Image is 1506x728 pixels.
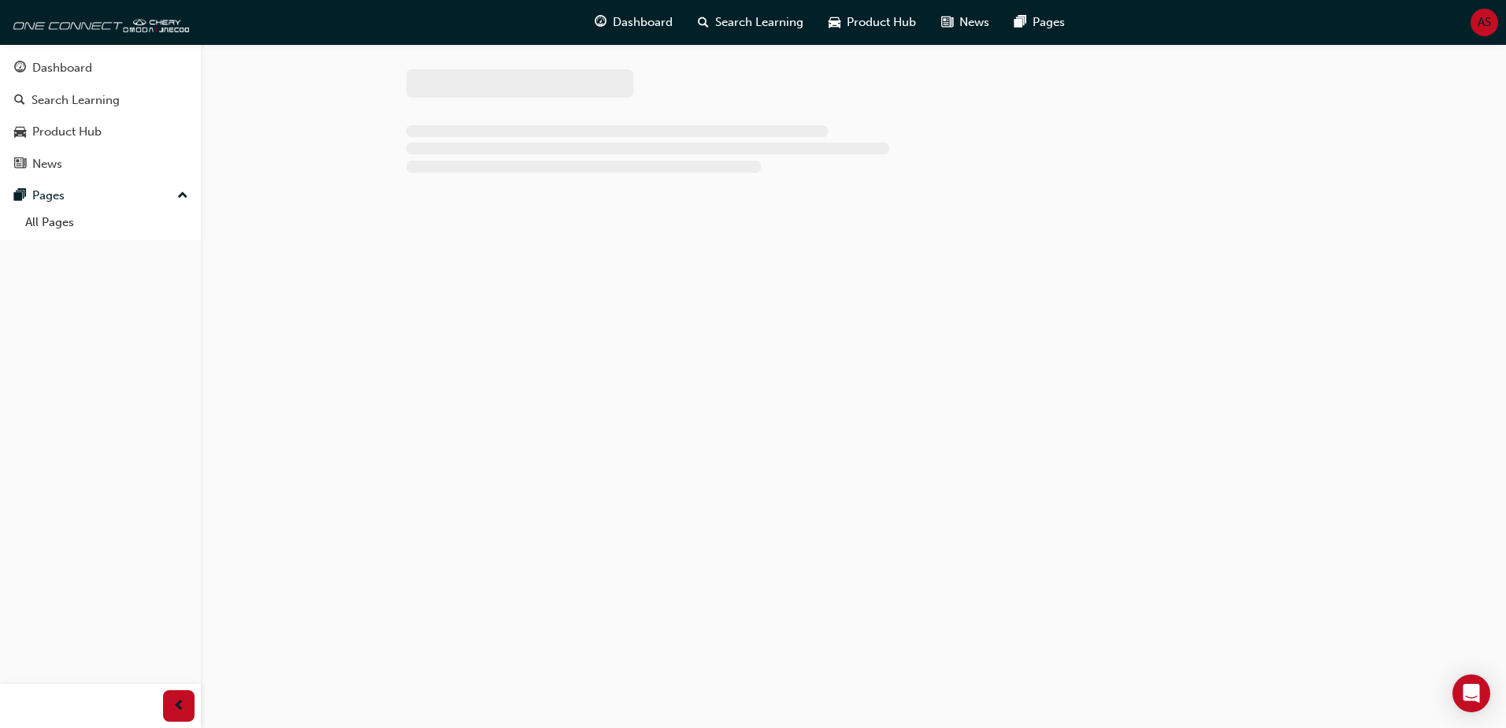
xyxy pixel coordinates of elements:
[6,181,195,210] button: Pages
[613,13,673,32] span: Dashboard
[8,6,189,38] img: oneconnect
[6,86,195,115] a: Search Learning
[32,187,65,205] div: Pages
[14,189,26,203] span: pages-icon
[829,13,840,32] span: car-icon
[1015,13,1026,32] span: pages-icon
[1478,13,1491,32] span: AS
[19,210,195,235] a: All Pages
[14,125,26,139] span: car-icon
[177,186,188,206] span: up-icon
[6,117,195,147] a: Product Hub
[1033,13,1065,32] span: Pages
[32,155,62,173] div: News
[1471,9,1498,36] button: AS
[32,123,102,141] div: Product Hub
[847,13,916,32] span: Product Hub
[816,6,929,39] a: car-iconProduct Hub
[6,54,195,83] a: Dashboard
[32,91,120,110] div: Search Learning
[32,59,92,77] div: Dashboard
[1452,674,1490,712] div: Open Intercom Messenger
[941,13,953,32] span: news-icon
[582,6,685,39] a: guage-iconDashboard
[6,150,195,179] a: News
[14,61,26,76] span: guage-icon
[959,13,989,32] span: News
[698,13,709,32] span: search-icon
[14,158,26,172] span: news-icon
[685,6,816,39] a: search-iconSearch Learning
[929,6,1002,39] a: news-iconNews
[715,13,803,32] span: Search Learning
[6,50,195,181] button: DashboardSearch LearningProduct HubNews
[173,696,185,716] span: prev-icon
[14,94,25,108] span: search-icon
[1002,6,1078,39] a: pages-iconPages
[595,13,606,32] span: guage-icon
